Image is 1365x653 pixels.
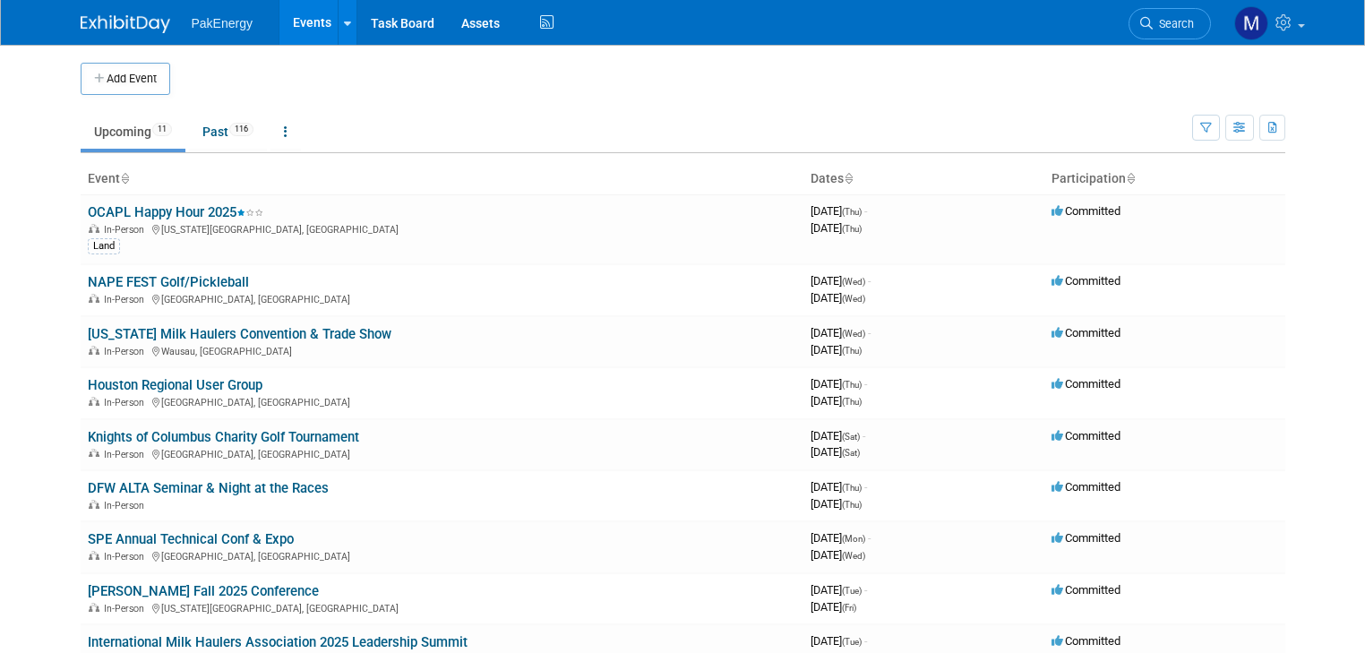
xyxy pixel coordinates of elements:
[104,346,150,357] span: In-Person
[842,294,865,304] span: (Wed)
[811,221,862,235] span: [DATE]
[81,115,185,149] a: Upcoming11
[811,497,862,511] span: [DATE]
[842,586,862,596] span: (Tue)
[868,531,871,545] span: -
[811,343,862,357] span: [DATE]
[1129,8,1211,39] a: Search
[811,583,867,597] span: [DATE]
[89,551,99,560] img: In-Person Event
[811,274,871,288] span: [DATE]
[803,164,1044,194] th: Dates
[1052,634,1120,648] span: Committed
[1052,583,1120,597] span: Committed
[842,397,862,407] span: (Thu)
[842,483,862,493] span: (Thu)
[842,207,862,217] span: (Thu)
[89,397,99,406] img: In-Person Event
[104,224,150,236] span: In-Person
[120,171,129,185] a: Sort by Event Name
[88,343,796,357] div: Wausau, [GEOGRAPHIC_DATA]
[1153,17,1194,30] span: Search
[88,480,329,496] a: DFW ALTA Seminar & Night at the Races
[864,204,867,218] span: -
[81,15,170,33] img: ExhibitDay
[842,224,862,234] span: (Thu)
[864,583,867,597] span: -
[842,551,865,561] span: (Wed)
[189,115,267,149] a: Past116
[811,634,867,648] span: [DATE]
[868,274,871,288] span: -
[842,346,862,356] span: (Thu)
[88,394,796,408] div: [GEOGRAPHIC_DATA], [GEOGRAPHIC_DATA]
[811,531,871,545] span: [DATE]
[89,346,99,355] img: In-Person Event
[104,294,150,305] span: In-Person
[152,123,172,136] span: 11
[842,637,862,647] span: (Tue)
[842,603,856,613] span: (Fri)
[192,16,253,30] span: PakEnergy
[811,204,867,218] span: [DATE]
[811,377,867,391] span: [DATE]
[842,380,862,390] span: (Thu)
[104,397,150,408] span: In-Person
[842,277,865,287] span: (Wed)
[811,291,865,305] span: [DATE]
[88,291,796,305] div: [GEOGRAPHIC_DATA], [GEOGRAPHIC_DATA]
[88,326,391,342] a: [US_STATE] Milk Haulers Convention & Trade Show
[88,204,263,220] a: OCAPL Happy Hour 2025
[811,548,865,562] span: [DATE]
[842,448,860,458] span: (Sat)
[811,326,871,339] span: [DATE]
[811,429,865,442] span: [DATE]
[864,377,867,391] span: -
[1052,429,1120,442] span: Committed
[89,449,99,458] img: In-Person Event
[104,603,150,614] span: In-Person
[89,224,99,233] img: In-Person Event
[1234,6,1268,40] img: Mary Walker
[81,164,803,194] th: Event
[88,583,319,599] a: [PERSON_NAME] Fall 2025 Conference
[81,63,170,95] button: Add Event
[842,432,860,442] span: (Sat)
[88,429,359,445] a: Knights of Columbus Charity Golf Tournament
[88,548,796,563] div: [GEOGRAPHIC_DATA], [GEOGRAPHIC_DATA]
[89,294,99,303] img: In-Person Event
[89,500,99,509] img: In-Person Event
[811,480,867,494] span: [DATE]
[1052,531,1120,545] span: Committed
[842,329,865,339] span: (Wed)
[1126,171,1135,185] a: Sort by Participation Type
[1044,164,1285,194] th: Participation
[864,480,867,494] span: -
[1052,377,1120,391] span: Committed
[104,449,150,460] span: In-Person
[1052,204,1120,218] span: Committed
[104,500,150,511] span: In-Person
[88,634,468,650] a: International Milk Haulers Association 2025 Leadership Summit
[844,171,853,185] a: Sort by Start Date
[88,600,796,614] div: [US_STATE][GEOGRAPHIC_DATA], [GEOGRAPHIC_DATA]
[811,445,860,459] span: [DATE]
[89,603,99,612] img: In-Person Event
[811,600,856,614] span: [DATE]
[1052,326,1120,339] span: Committed
[88,238,120,254] div: Land
[868,326,871,339] span: -
[1052,274,1120,288] span: Committed
[88,221,796,236] div: [US_STATE][GEOGRAPHIC_DATA], [GEOGRAPHIC_DATA]
[88,377,262,393] a: Houston Regional User Group
[842,500,862,510] span: (Thu)
[811,394,862,408] span: [DATE]
[864,634,867,648] span: -
[1052,480,1120,494] span: Committed
[104,551,150,563] span: In-Person
[842,534,865,544] span: (Mon)
[88,446,796,460] div: [GEOGRAPHIC_DATA], [GEOGRAPHIC_DATA]
[88,531,294,547] a: SPE Annual Technical Conf & Expo
[229,123,253,136] span: 116
[863,429,865,442] span: -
